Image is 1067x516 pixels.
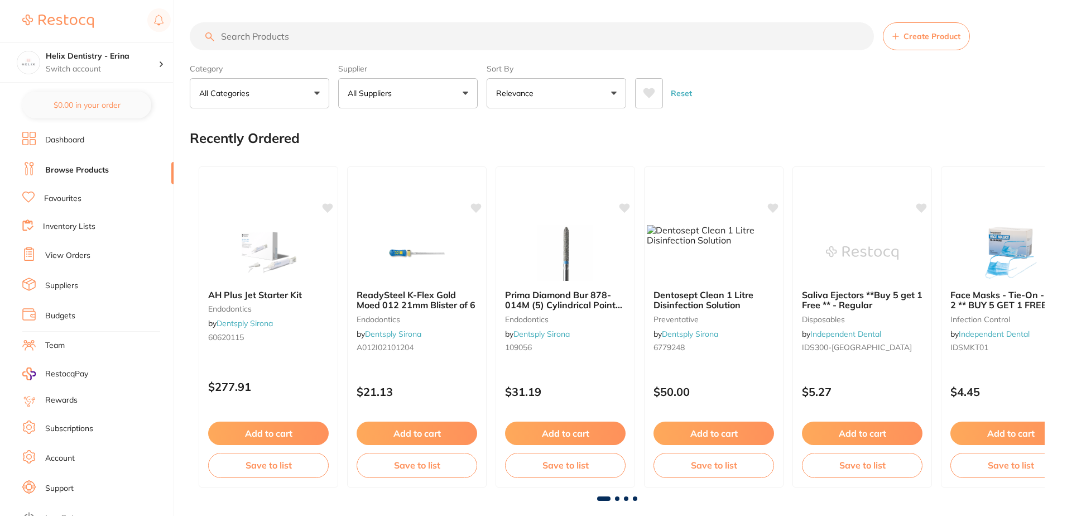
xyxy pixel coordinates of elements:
[190,131,300,146] h2: Recently Ordered
[208,380,329,393] p: $277.91
[505,422,626,445] button: Add to cart
[45,250,90,261] a: View Orders
[505,343,626,352] small: 109056
[45,369,88,380] span: RestocqPay
[45,395,78,406] a: Rewards
[647,225,781,246] img: Dentosept Clean 1 Litre Disinfection Solution
[802,329,881,339] span: by
[338,78,478,108] button: All Suppliers
[45,483,74,494] a: Support
[974,225,1047,281] img: Face Masks - Tie-On - Level 2 ** BUY 5 GET 1 FREE, BUY 30 GET 10 FREE**
[653,315,774,324] small: preventative
[45,310,75,322] a: Budgets
[199,88,254,99] p: All Categories
[22,15,94,28] img: Restocq Logo
[208,304,329,313] small: endodontics
[357,422,477,445] button: Add to cart
[826,225,898,281] img: Saliva Ejectors **Buy 5 get 1 Free ** - Regular
[43,221,95,232] a: Inventory Lists
[496,88,538,99] p: Relevance
[513,329,570,339] a: Dentsply Sirona
[487,78,626,108] button: Relevance
[903,32,960,41] span: Create Product
[505,290,626,310] b: Prima Diamond Bur 878-014M (5) Cylindrical Point (FG 679)
[45,165,109,176] a: Browse Products
[208,333,329,342] small: 60620115
[190,22,874,50] input: Search Products
[653,385,774,398] p: $50.00
[357,329,421,339] span: by
[662,329,718,339] a: Dentsply Sirona
[802,315,922,324] small: disposables
[487,64,626,74] label: Sort By
[505,329,570,339] span: by
[653,343,774,352] small: 6779248
[22,92,151,118] button: $0.00 in your order
[653,422,774,445] button: Add to cart
[357,343,477,352] small: A012I02101204
[17,51,40,74] img: Helix Dentistry - Erina
[810,329,881,339] a: Independent Dental
[529,225,602,281] img: Prima Diamond Bur 878-014M (5) Cylindrical Point (FG 679)
[505,315,626,324] small: endodontics
[802,343,922,352] small: IDS300-[GEOGRAPHIC_DATA]
[208,290,329,300] b: AH Plus Jet Starter Kit
[45,280,78,292] a: Suppliers
[45,423,93,434] a: Subscriptions
[365,329,421,339] a: Dentsply Sirona
[232,225,305,281] img: AH Plus Jet Starter Kit
[208,422,329,445] button: Add to cart
[802,422,922,445] button: Add to cart
[208,453,329,477] button: Save to list
[883,22,970,50] button: Create Product
[653,453,774,477] button: Save to list
[357,453,477,477] button: Save to list
[338,64,478,74] label: Supplier
[667,78,695,108] button: Reset
[22,367,88,380] a: RestocqPay
[505,453,626,477] button: Save to list
[505,385,626,398] p: $31.19
[45,453,75,464] a: Account
[217,318,273,328] a: Dentsply Sirona
[22,367,36,380] img: RestocqPay
[802,385,922,398] p: $5.27
[45,135,84,146] a: Dashboard
[45,340,65,351] a: Team
[357,315,477,324] small: endodontics
[208,318,273,328] span: by
[653,290,774,310] b: Dentosept Clean 1 Litre Disinfection Solution
[653,329,718,339] span: by
[959,329,1030,339] a: Independent Dental
[348,88,396,99] p: All Suppliers
[357,385,477,398] p: $21.13
[22,8,94,34] a: Restocq Logo
[802,453,922,477] button: Save to list
[44,193,81,204] a: Favourites
[46,64,158,75] p: Switch account
[950,329,1030,339] span: by
[802,290,922,310] b: Saliva Ejectors **Buy 5 get 1 Free ** - Regular
[381,225,453,281] img: ReadySteel K-Flex Gold Moed 012 21mm Blister of 6
[190,64,329,74] label: Category
[190,78,329,108] button: All Categories
[46,51,158,62] h4: Helix Dentistry - Erina
[357,290,477,310] b: ReadySteel K-Flex Gold Moed 012 21mm Blister of 6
